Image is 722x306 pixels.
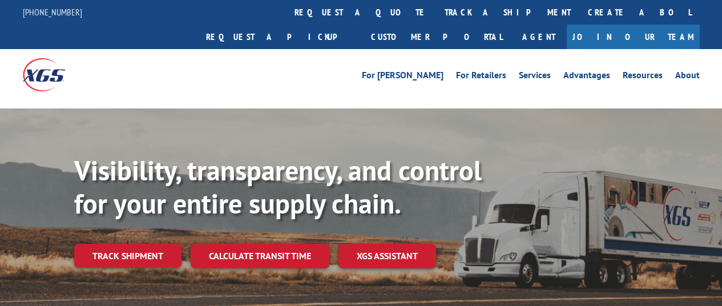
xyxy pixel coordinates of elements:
a: Advantages [563,71,610,83]
a: About [675,71,700,83]
a: Track shipment [74,244,181,268]
a: Resources [623,71,663,83]
a: Join Our Team [567,25,700,49]
a: For [PERSON_NAME] [362,71,443,83]
a: Services [519,71,551,83]
a: [PHONE_NUMBER] [23,6,82,18]
a: XGS ASSISTANT [338,244,436,268]
a: Request a pickup [197,25,362,49]
a: Agent [511,25,567,49]
a: Customer Portal [362,25,511,49]
b: Visibility, transparency, and control for your entire supply chain. [74,152,482,221]
a: For Retailers [456,71,506,83]
a: Calculate transit time [191,244,329,268]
